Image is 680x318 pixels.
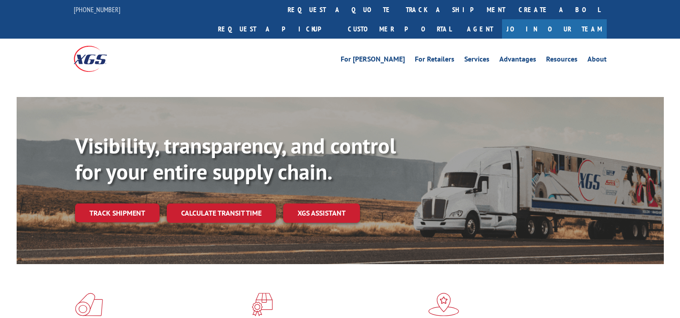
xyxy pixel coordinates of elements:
[167,203,276,223] a: Calculate transit time
[75,293,103,316] img: xgs-icon-total-supply-chain-intelligence-red
[502,19,607,39] a: Join Our Team
[74,5,120,14] a: [PHONE_NUMBER]
[75,132,396,185] b: Visibility, transparency, and control for your entire supply chain.
[283,203,360,223] a: XGS ASSISTANT
[341,56,405,66] a: For [PERSON_NAME]
[415,56,454,66] a: For Retailers
[341,19,458,39] a: Customer Portal
[499,56,536,66] a: Advantages
[458,19,502,39] a: Agent
[546,56,578,66] a: Resources
[428,293,459,316] img: xgs-icon-flagship-distribution-model-red
[587,56,607,66] a: About
[252,293,273,316] img: xgs-icon-focused-on-flooring-red
[464,56,489,66] a: Services
[211,19,341,39] a: Request a pickup
[75,203,160,222] a: Track shipment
